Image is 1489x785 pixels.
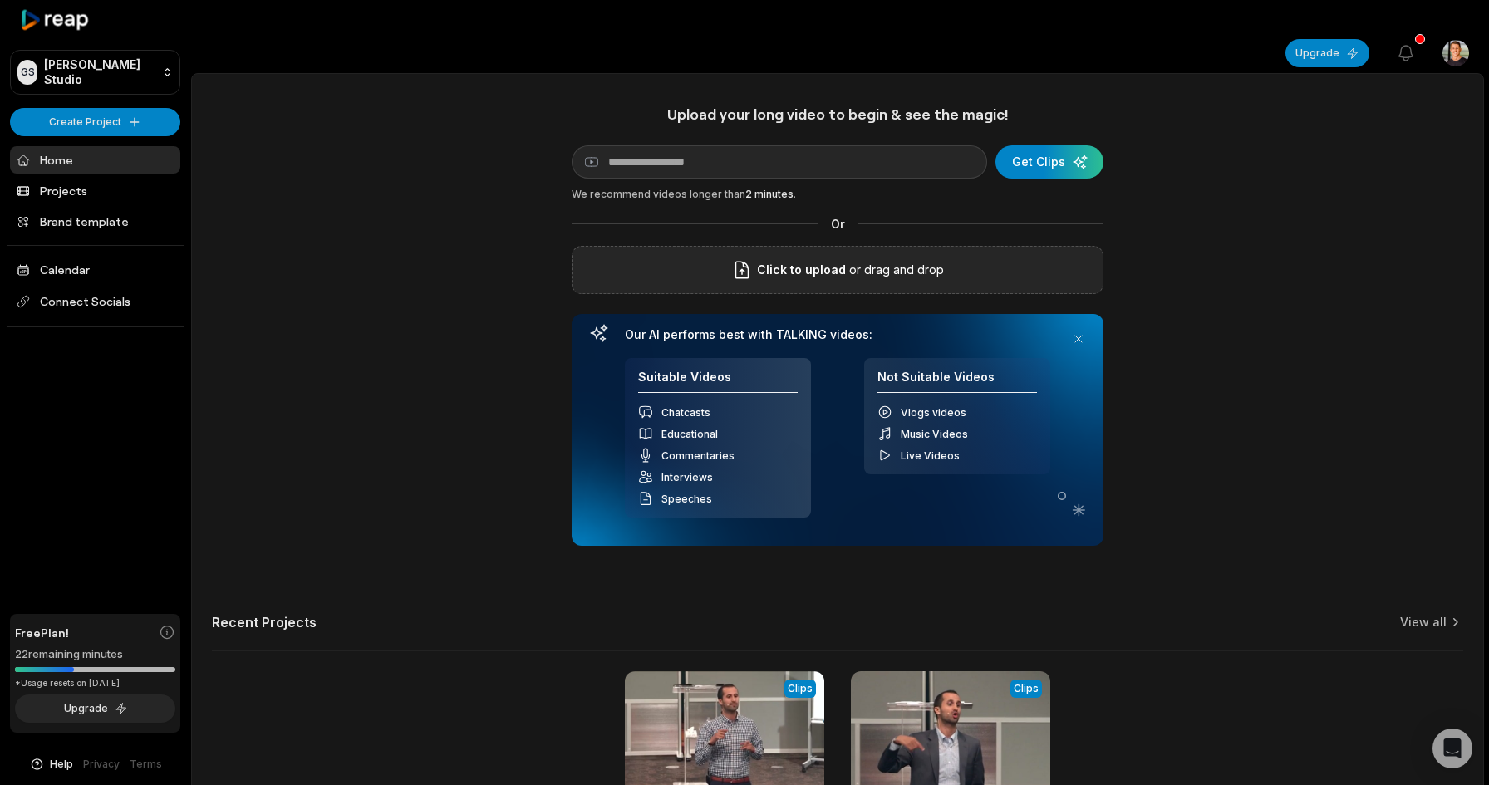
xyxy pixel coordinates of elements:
[661,428,718,440] span: Educational
[661,493,712,505] span: Speeches
[572,105,1103,124] h1: Upload your long video to begin & see the magic!
[877,370,1037,394] h4: Not Suitable Videos
[10,208,180,235] a: Brand template
[15,677,175,689] div: *Usage resets on [DATE]
[625,327,1050,342] h3: Our AI performs best with TALKING videos:
[901,428,968,440] span: Music Videos
[50,757,73,772] span: Help
[572,187,1103,202] div: We recommend videos longer than .
[818,215,858,233] span: Or
[901,449,960,462] span: Live Videos
[745,188,794,200] span: 2 minutes
[15,646,175,663] div: 22 remaining minutes
[15,694,175,723] button: Upgrade
[17,60,37,85] div: GS
[10,287,180,316] span: Connect Socials
[15,624,69,641] span: Free Plan!
[1400,614,1447,630] a: View all
[995,145,1103,179] button: Get Clips
[83,757,120,772] a: Privacy
[757,260,846,280] span: Click to upload
[130,757,162,772] a: Terms
[846,260,944,280] p: or drag and drop
[29,757,73,772] button: Help
[10,177,180,204] a: Projects
[901,406,966,419] span: Vlogs videos
[10,108,180,136] button: Create Project
[44,57,155,87] p: [PERSON_NAME] Studio
[638,370,798,394] h4: Suitable Videos
[661,449,735,462] span: Commentaries
[661,471,713,483] span: Interviews
[10,146,180,174] a: Home
[1285,39,1369,67] button: Upgrade
[212,614,317,630] h2: Recent Projects
[661,406,710,419] span: Chatcasts
[10,256,180,283] a: Calendar
[1432,729,1472,768] div: Open Intercom Messenger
